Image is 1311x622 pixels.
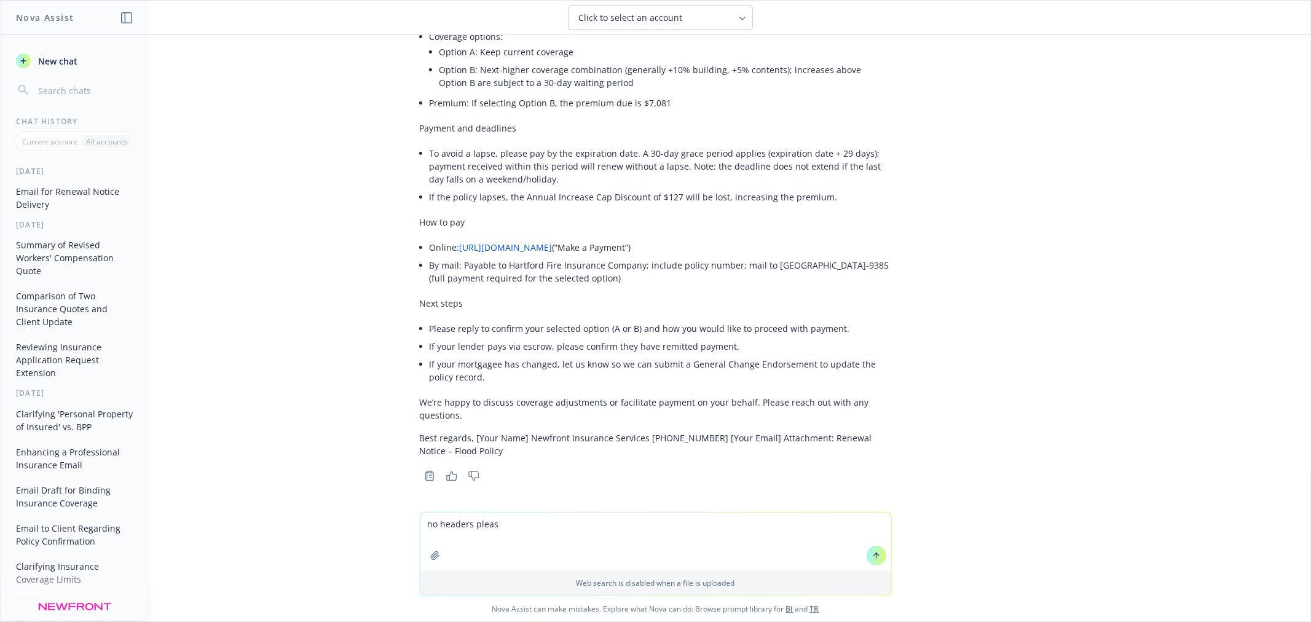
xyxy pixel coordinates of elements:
[430,238,892,256] li: Online: (“Make a Payment”)
[1,219,148,230] div: [DATE]
[11,442,138,475] button: Enhancing a Professional Insurance Email
[420,122,892,135] p: Payment and deadlines
[11,518,138,551] button: Email to Client Regarding Policy Confirmation
[11,50,138,72] button: New chat
[22,136,77,147] p: Current account
[420,431,892,457] p: Best regards, [Your Name] Newfront Insurance Services [PHONE_NUMBER] [Your Email] Attachment: Ren...
[439,43,892,61] li: Option A: Keep current coverage
[1,166,148,176] div: [DATE]
[430,320,892,337] li: Please reply to confirm your selected option (A or B) and how you would like to proceed with paym...
[430,355,892,386] li: If your mortgagee has changed, let us know so we can submit a General Change Endorsement to updat...
[86,136,127,147] p: All accounts
[428,578,884,588] p: Web search is disabled when a file is uploaded
[430,144,892,188] li: To avoid a lapse, please pay by the expiration date. A 30-day grace period applies (expiration da...
[420,396,892,422] p: We’re happy to discuss coverage adjustments or facilitate payment on your behalf. Please reach ou...
[420,297,892,310] p: Next steps
[430,337,892,355] li: If your lender pays via escrow, please confirm they have remitted payment.
[430,94,892,112] li: Premium: If selecting Option B, the premium due is $7,081
[11,337,138,383] button: Reviewing Insurance Application Request Extension
[1,116,148,127] div: Chat History
[460,242,553,253] a: [URL][DOMAIN_NAME]
[420,513,891,570] textarea: no headers plea
[11,404,138,437] button: Clarifying 'Personal Property of Insured' vs. BPP
[36,55,77,68] span: New chat
[430,188,892,206] li: If the policy lapses, the Annual Increase Cap Discount of $127 will be lost, increasing the premium.
[424,470,435,481] svg: Copy to clipboard
[16,11,74,24] h1: Nova Assist
[579,12,683,24] span: Click to select an account
[430,28,892,94] li: Coverage options:
[1,594,148,605] div: [DATE]
[786,604,793,614] a: BI
[1,388,148,398] div: [DATE]
[11,181,138,215] button: Email for Renewal Notice Delivery
[36,82,133,99] input: Search chats
[569,6,753,30] button: Click to select an account
[430,256,892,287] li: By mail: Payable to Hartford Fire Insurance Company; include policy number; mail to [GEOGRAPHIC_D...
[11,286,138,332] button: Comparison of Two Insurance Quotes and Client Update
[420,216,892,229] p: How to pay
[11,556,138,589] button: Clarifying Insurance Coverage Limits
[11,235,138,281] button: Summary of Revised Workers' Compensation Quote
[6,596,1305,621] span: Nova Assist can make mistakes. Explore what Nova can do: Browse prompt library for and
[464,467,484,484] button: Thumbs down
[11,480,138,513] button: Email Draft for Binding Insurance Coverage
[810,604,819,614] a: TR
[439,61,892,92] li: Option B: Next-higher coverage combination (generally +10% building, +5% contents); increases abo...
